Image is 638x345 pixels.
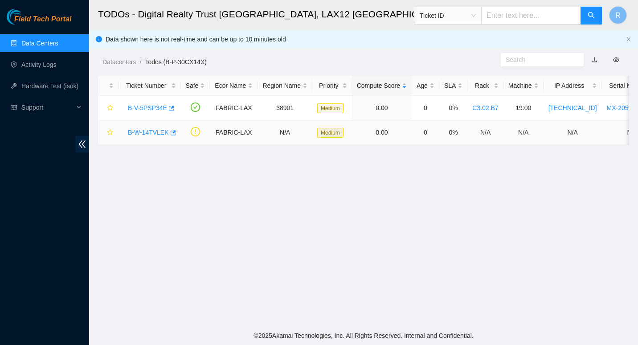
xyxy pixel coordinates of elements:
a: Hardware Test (isok) [21,82,78,90]
span: Medium [317,128,344,138]
span: Field Tech Portal [14,15,71,24]
a: Data Centers [21,40,58,47]
a: B-V-5PSP34E [128,104,167,111]
a: [TECHNICAL_ID] [548,104,597,111]
span: double-left [75,136,89,152]
td: N/A [258,120,312,145]
span: R [615,10,621,21]
td: 0 [412,96,439,120]
span: exclamation-circle [191,127,200,136]
a: B-W-14TVLEK [128,129,169,136]
span: / [139,58,141,66]
button: close [626,37,631,42]
button: star [103,125,114,140]
img: Akamai Technologies [7,9,45,25]
td: N/A [503,120,544,145]
td: 0% [439,96,467,120]
span: star [107,129,113,136]
input: Enter text here... [481,7,581,25]
td: FABRIC-LAX [210,120,258,145]
span: check-circle [191,103,200,112]
td: 38901 [258,96,312,120]
a: Todos (B-P-30CX14X) [145,58,207,66]
a: download [591,56,597,63]
footer: © 2025 Akamai Technologies, Inc. All Rights Reserved. Internal and Confidential. [89,326,638,345]
td: 0.00 [352,96,412,120]
span: eye [613,57,619,63]
td: 0% [439,120,467,145]
span: read [11,104,17,111]
td: 0.00 [352,120,412,145]
span: star [107,105,113,112]
a: Activity Logs [21,61,57,68]
button: star [103,101,114,115]
a: C3.02.B7 [472,104,498,111]
a: Akamai TechnologiesField Tech Portal [7,16,71,28]
button: search [581,7,602,25]
td: 0 [412,120,439,145]
span: search [588,12,595,20]
span: Ticket ID [420,9,476,22]
span: Support [21,99,74,116]
td: 19:00 [503,96,544,120]
input: Search [506,55,572,65]
span: Medium [317,103,344,113]
td: FABRIC-LAX [210,96,258,120]
td: N/A [467,120,503,145]
a: Datacenters [102,58,136,66]
button: R [609,6,627,24]
button: download [585,53,604,67]
td: N/A [544,120,602,145]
